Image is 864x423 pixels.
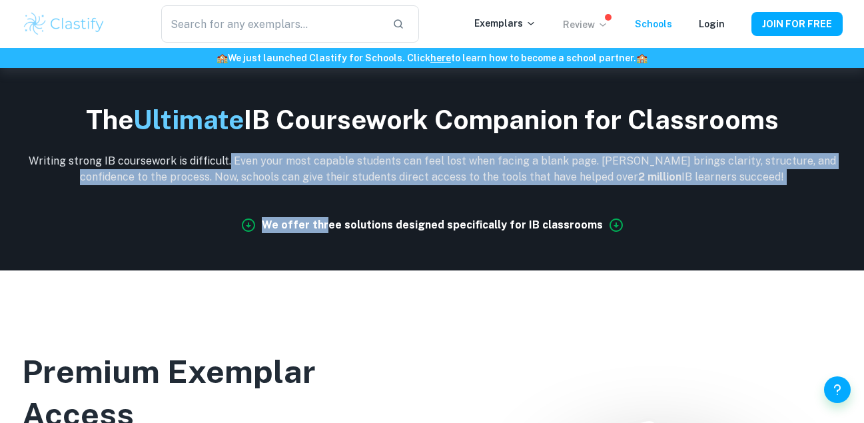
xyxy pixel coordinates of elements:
[751,12,843,36] button: JOIN FOR FREE
[474,16,536,31] p: Exemplars
[22,102,843,137] h2: The IB Coursework Companion for Classrooms
[430,53,451,63] a: here
[638,171,681,183] b: 2 million
[3,51,861,65] h6: We just launched Clastify for Schools. Click to learn how to become a school partner.
[216,53,228,63] span: 🏫
[262,218,603,231] b: We offer three solutions designed specifically for IB classrooms
[636,53,648,63] span: 🏫
[635,19,672,29] a: Schools
[563,17,608,32] p: Review
[161,5,381,43] input: Search for any exemplars...
[22,11,107,37] img: Clastify logo
[22,153,843,185] p: Writing strong IB coursework is difficult. Even your most capable students can feel lost when fac...
[133,104,244,135] span: Ultimate
[824,376,851,403] button: Help and Feedback
[699,19,725,29] a: Login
